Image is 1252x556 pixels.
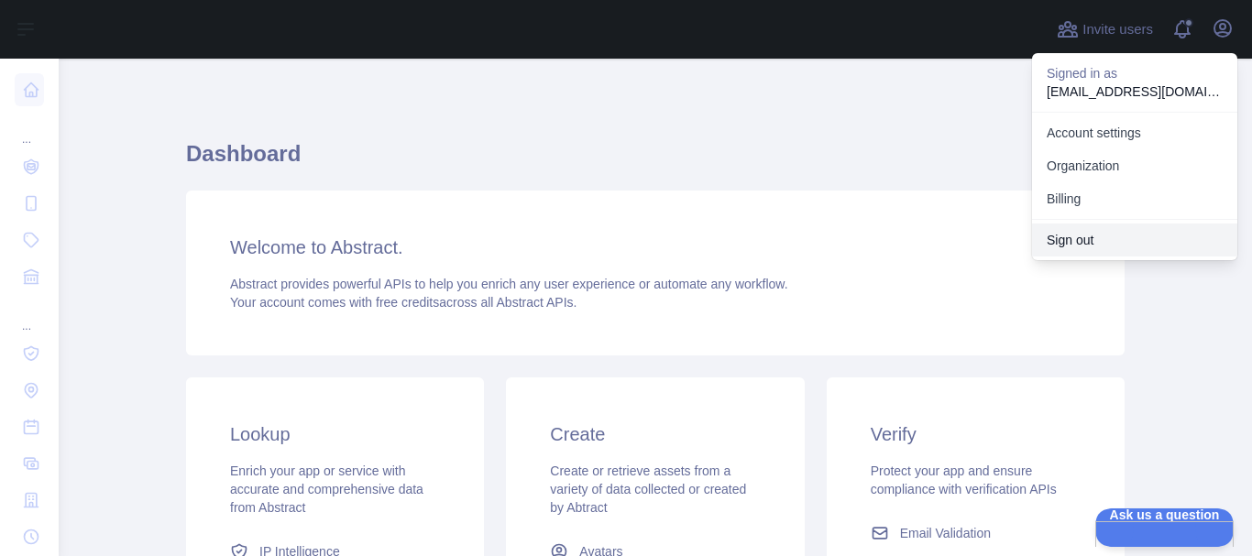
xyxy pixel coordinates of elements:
span: free credits [376,295,439,310]
span: Email Validation [900,524,991,542]
p: Signed in as [1047,64,1223,82]
span: Your account comes with across all Abstract APIs. [230,295,577,310]
h1: Dashboard [186,139,1125,183]
span: Protect your app and ensure compliance with verification APIs [871,463,1057,496]
span: Abstract provides powerful APIs to help you enrich any user experience or automate any workflow. [230,277,788,291]
span: Enrich your app or service with accurate and comprehensive data from Abstract [230,463,423,515]
button: Sign out [1032,223,1237,256]
div: ... [15,110,44,147]
a: Email Validation [863,517,1088,550]
p: [EMAIL_ADDRESS][DOMAIN_NAME] [1047,82,1223,101]
a: Organization [1032,149,1237,182]
iframe: Help Scout Beacon - Open [1095,508,1234,547]
h3: Welcome to Abstract. [230,234,1081,260]
button: Billing [1032,182,1237,215]
h3: Lookup [230,421,440,447]
span: Create or retrieve assets from a variety of data collected or created by Abtract [550,463,746,515]
div: ... [15,297,44,333]
span: Invite users [1082,19,1153,40]
h3: Verify [871,421,1081,447]
button: Invite users [1053,15,1157,44]
h3: Create [550,421,760,447]
a: Account settings [1032,116,1237,149]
